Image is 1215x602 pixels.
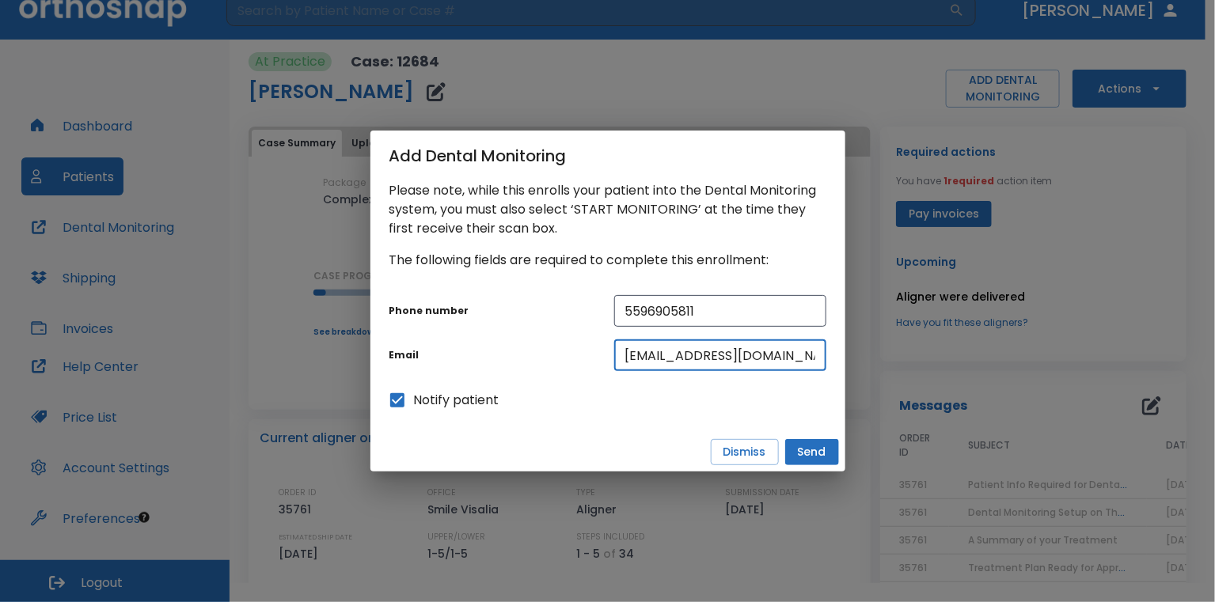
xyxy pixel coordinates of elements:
span: Notify patient [414,391,499,410]
button: Dismiss [711,439,779,465]
button: Send [785,439,839,465]
h2: Add Dental Monitoring [370,131,845,181]
p: Phone number [389,304,602,318]
p: Email [389,348,602,362]
p: Please note, while this enrolls your patient into the Dental Monitoring system, you must also sel... [389,181,826,238]
p: The following fields are required to complete this enrollment: [389,251,826,270]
